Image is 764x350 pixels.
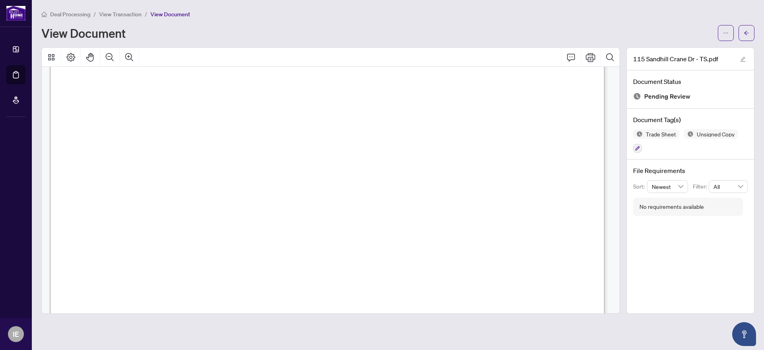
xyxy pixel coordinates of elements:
[41,12,47,17] span: home
[643,131,679,137] span: Trade Sheet
[723,30,729,36] span: ellipsis
[684,129,694,139] img: Status Icon
[744,30,749,36] span: arrow-left
[713,181,743,192] span: All
[633,54,718,64] span: 115 Sandhill Crane Dr - TS.pdf
[639,202,704,211] div: No requirements available
[633,166,748,175] h4: File Requirements
[633,182,647,191] p: Sort:
[633,115,748,124] h4: Document Tag(s)
[633,77,748,86] h4: Document Status
[644,91,690,102] span: Pending Review
[99,11,142,18] span: View Transaction
[633,92,641,100] img: Document Status
[50,11,90,18] span: Deal Processing
[740,56,746,62] span: edit
[94,10,96,19] li: /
[150,11,190,18] span: View Document
[6,6,25,21] img: logo
[41,27,126,39] h1: View Document
[732,322,756,346] button: Open asap
[13,329,19,340] span: IE
[145,10,147,19] li: /
[652,181,684,192] span: Newest
[694,131,738,137] span: Unsigned Copy
[633,129,643,139] img: Status Icon
[693,182,709,191] p: Filter:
